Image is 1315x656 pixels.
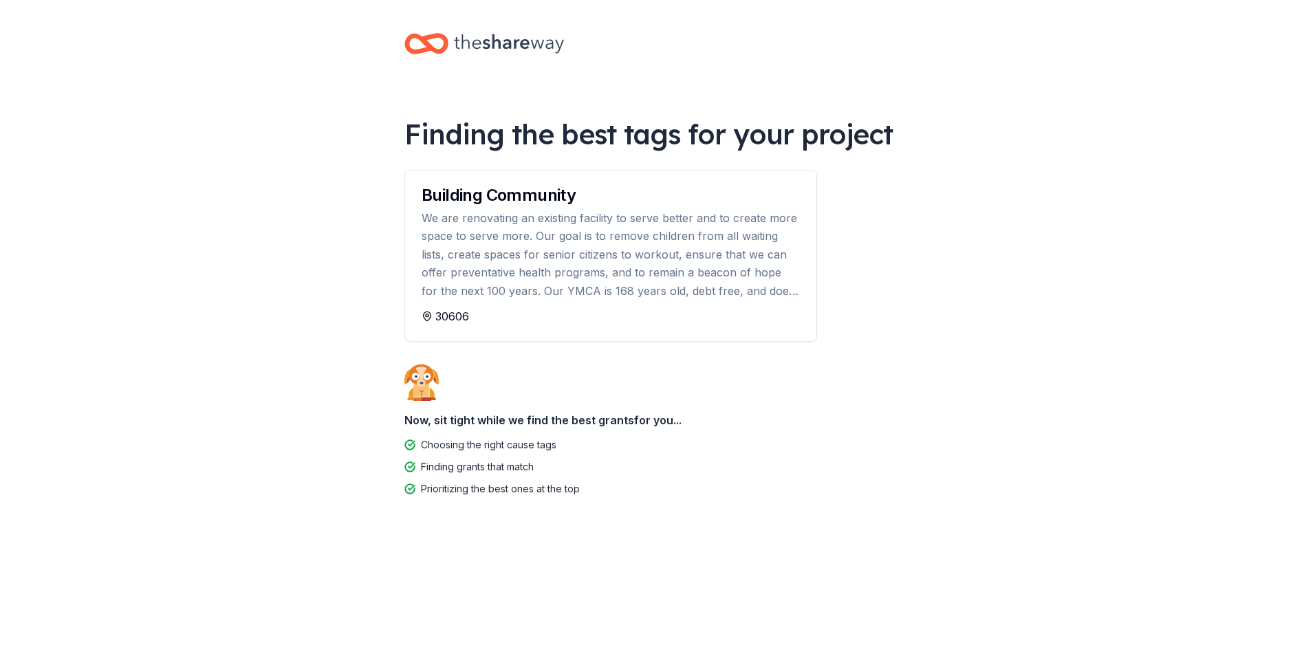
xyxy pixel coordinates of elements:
[404,115,911,153] div: Finding the best tags for your project
[421,459,534,475] div: Finding grants that match
[404,364,439,401] img: Dog waiting patiently
[421,481,580,497] div: Prioritizing the best ones at the top
[422,308,800,325] div: 30606
[422,209,800,300] div: We are renovating an existing facility to serve better and to create more space to serve more. Ou...
[421,437,556,453] div: Choosing the right cause tags
[422,187,800,204] div: Building Community
[404,406,911,434] div: Now, sit tight while we find the best grants for you...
